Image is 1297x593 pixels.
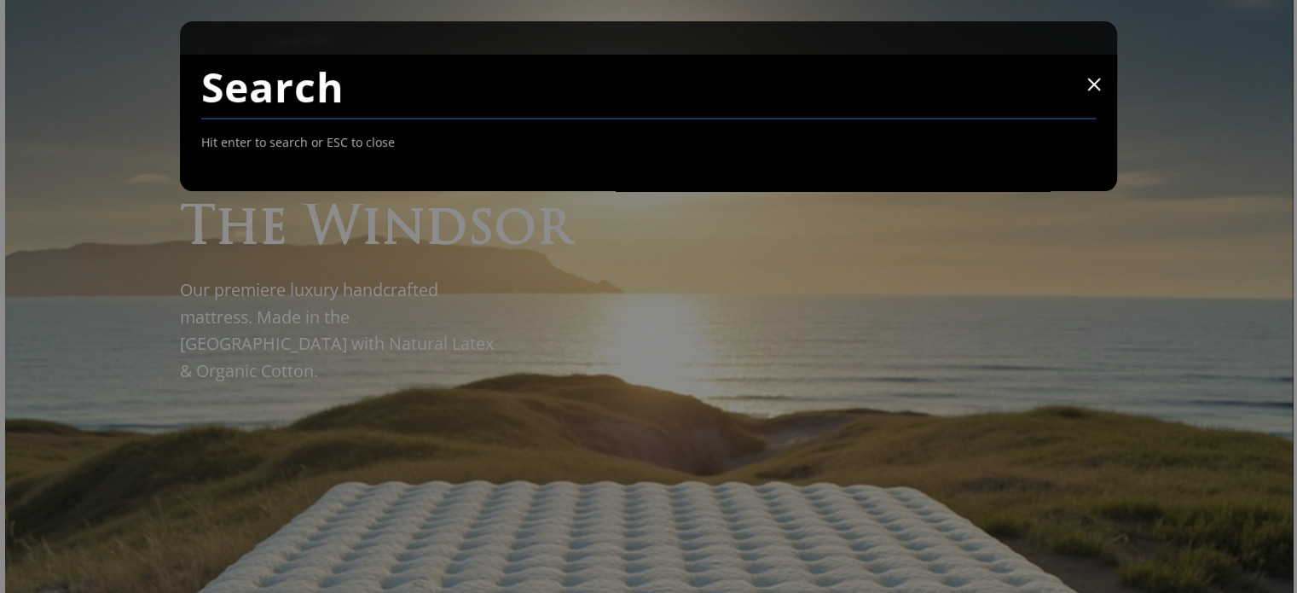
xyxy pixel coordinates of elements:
[382,204,426,256] span: n
[536,204,572,256] span: r
[362,204,382,256] span: i
[304,204,362,256] span: W
[467,204,495,256] span: s
[495,204,536,256] span: o
[216,204,259,256] span: h
[180,276,500,385] p: Our premiere luxury handcrafted mattress. Made in the [GEOGRAPHIC_DATA] with Natural Latex & Orga...
[426,204,467,256] span: d
[180,204,572,256] h1: The Windsor
[201,131,395,154] span: Hit enter to search or ESC to close
[259,204,287,256] span: e
[201,55,1097,119] input: Search
[180,204,216,256] span: T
